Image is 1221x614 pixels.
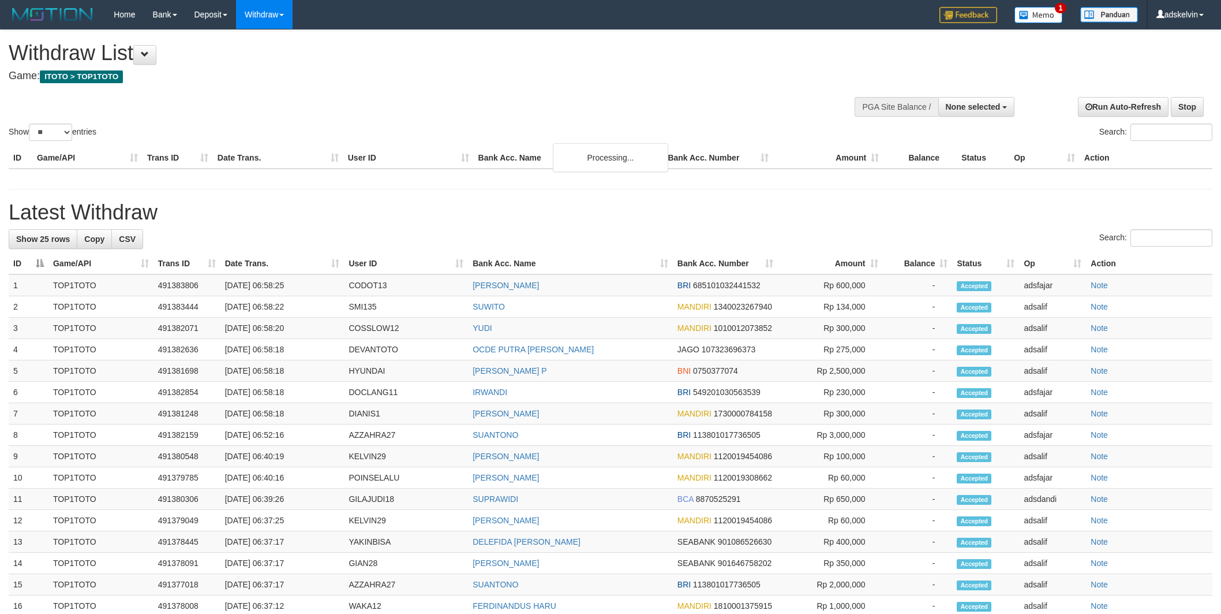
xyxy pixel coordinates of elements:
[1086,253,1212,274] th: Action
[952,253,1019,274] th: Status: activate to sort column ascending
[939,7,997,23] img: Feedback.jpg
[220,574,344,596] td: [DATE] 06:37:17
[663,147,773,169] th: Bank Acc. Number
[883,339,953,360] td: -
[153,467,220,489] td: 491379785
[48,531,153,553] td: TOP1TOTO
[946,102,1001,111] span: None selected
[693,388,761,397] span: Copy 549201030563539 to clipboard
[677,452,711,461] span: MANDIRI
[883,296,953,318] td: -
[677,559,716,568] span: SEABANK
[778,360,883,382] td: Rp 2,500,000
[1091,537,1108,546] a: Note
[9,425,48,446] td: 8
[32,147,143,169] th: Game/API
[855,97,938,117] div: PGA Site Balance /
[957,367,991,377] span: Accepted
[220,403,344,425] td: [DATE] 06:58:18
[778,489,883,510] td: Rp 650,000
[957,324,991,334] span: Accepted
[677,580,691,589] span: BRI
[714,409,772,418] span: Copy 1730000784158 to clipboard
[220,360,344,382] td: [DATE] 06:58:18
[344,425,468,446] td: AZZAHRA27
[1091,388,1108,397] a: Note
[677,388,691,397] span: BRI
[677,323,711,333] span: MANDIRI
[344,553,468,574] td: GIAN28
[48,574,153,596] td: TOP1TOTO
[957,281,991,291] span: Accepted
[344,360,468,382] td: HYUNDAI
[1019,531,1086,553] td: adsalif
[143,147,213,169] th: Trans ID
[9,70,803,82] h4: Game:
[957,303,991,312] span: Accepted
[220,296,344,318] td: [DATE] 06:58:22
[153,574,220,596] td: 491377018
[153,446,220,467] td: 491380548
[1171,97,1204,117] a: Stop
[48,382,153,403] td: TOP1TOTO
[153,489,220,510] td: 491380306
[220,531,344,553] td: [DATE] 06:37:17
[1091,473,1108,482] a: Note
[48,425,153,446] td: TOP1TOTO
[153,253,220,274] th: Trans ID: activate to sort column ascending
[220,425,344,446] td: [DATE] 06:52:16
[111,229,143,249] a: CSV
[883,253,953,274] th: Balance: activate to sort column ascending
[1091,345,1108,354] a: Note
[9,124,96,141] label: Show entries
[153,531,220,553] td: 491378445
[153,382,220,403] td: 491382854
[344,339,468,360] td: DEVANTOTO
[9,403,48,425] td: 7
[153,318,220,339] td: 491382071
[718,559,771,568] span: Copy 901646758202 to clipboard
[9,229,77,249] a: Show 25 rows
[1099,229,1212,247] label: Search:
[344,253,468,274] th: User ID: activate to sort column ascending
[1019,253,1086,274] th: Op: activate to sort column ascending
[344,574,468,596] td: AZZAHRA27
[714,516,772,525] span: Copy 1120019454086 to clipboard
[677,494,694,504] span: BCA
[344,403,468,425] td: DIANIS1
[9,42,803,65] h1: Withdraw List
[16,235,70,244] span: Show 25 rows
[84,235,104,244] span: Copy
[773,147,883,169] th: Amount
[714,452,772,461] span: Copy 1120019454086 to clipboard
[693,281,761,290] span: Copy 685101032441532 to clipboard
[9,296,48,318] td: 2
[693,430,761,440] span: Copy 113801017736505 to clipboard
[344,274,468,296] td: CODOT13
[344,467,468,489] td: POINSELALU
[957,474,991,483] span: Accepted
[693,366,738,375] span: Copy 0750377074 to clipboard
[957,495,991,505] span: Accepted
[474,147,664,169] th: Bank Acc. Name
[473,473,539,482] a: [PERSON_NAME]
[883,274,953,296] td: -
[883,382,953,403] td: -
[153,553,220,574] td: 491378091
[1091,281,1108,290] a: Note
[1019,553,1086,574] td: adsalif
[1080,147,1212,169] th: Action
[1019,446,1086,467] td: adsalif
[9,201,1212,224] h1: Latest Withdraw
[957,431,991,441] span: Accepted
[9,339,48,360] td: 4
[1019,360,1086,382] td: adsalif
[677,537,716,546] span: SEABANK
[9,360,48,382] td: 5
[473,559,539,568] a: [PERSON_NAME]
[153,425,220,446] td: 491382159
[778,531,883,553] td: Rp 400,000
[9,510,48,531] td: 12
[344,318,468,339] td: COSSLOW12
[220,467,344,489] td: [DATE] 06:40:16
